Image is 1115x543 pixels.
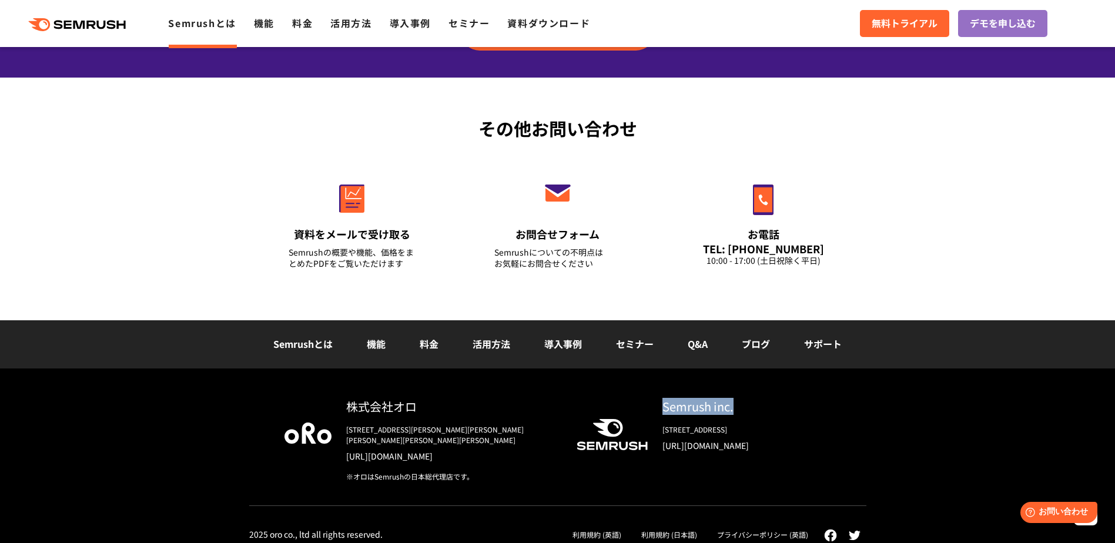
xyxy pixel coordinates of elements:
[872,16,937,31] span: 無料トライアル
[292,16,313,30] a: 料金
[473,337,510,351] a: 活用方法
[249,115,866,142] div: その他お問い合わせ
[494,247,621,269] div: Semrushについての不明点は お気軽にお問合せください
[168,16,236,30] a: Semrushとは
[420,337,438,351] a: 料金
[662,424,831,435] div: [STREET_ADDRESS]
[958,10,1047,37] a: デモを申し込む
[346,424,558,445] div: [STREET_ADDRESS][PERSON_NAME][PERSON_NAME][PERSON_NAME][PERSON_NAME][PERSON_NAME]
[367,337,386,351] a: 機能
[804,337,842,351] a: サポート
[662,398,831,415] div: Semrush inc.
[289,247,416,269] div: Semrushの概要や機能、価格をまとめたPDFをご覧いただけます
[284,423,332,444] img: oro company
[264,159,440,284] a: 資料をメールで受け取る Semrushの概要や機能、価格をまとめたPDFをご覧いただけます
[507,16,590,30] a: 資料ダウンロード
[346,471,558,482] div: ※オロはSemrushの日本総代理店です。
[289,227,416,242] div: 資料をメールで受け取る
[641,529,697,539] a: 利用規約 (日本語)
[346,398,558,415] div: 株式会社オロ
[249,529,383,539] div: 2025 oro co., ltd all rights reserved.
[824,529,837,542] img: facebook
[662,440,831,451] a: [URL][DOMAIN_NAME]
[700,242,827,255] div: TEL: [PHONE_NUMBER]
[970,16,1036,31] span: デモを申し込む
[544,337,582,351] a: 導入事例
[849,531,860,540] img: twitter
[572,529,621,539] a: 利用規約 (英語)
[688,337,708,351] a: Q&A
[742,337,770,351] a: ブログ
[700,227,827,242] div: お電話
[1010,497,1102,530] iframe: Help widget launcher
[273,337,333,351] a: Semrushとは
[616,337,654,351] a: セミナー
[860,10,949,37] a: 無料トライアル
[346,450,558,462] a: [URL][DOMAIN_NAME]
[448,16,490,30] a: セミナー
[494,227,621,242] div: お問合せフォーム
[254,16,274,30] a: 機能
[700,255,827,266] div: 10:00 - 17:00 (土日祝除く平日)
[330,16,371,30] a: 活用方法
[470,159,646,284] a: お問合せフォーム Semrushについての不明点はお気軽にお問合せください
[717,529,808,539] a: プライバシーポリシー (英語)
[390,16,431,30] a: 導入事例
